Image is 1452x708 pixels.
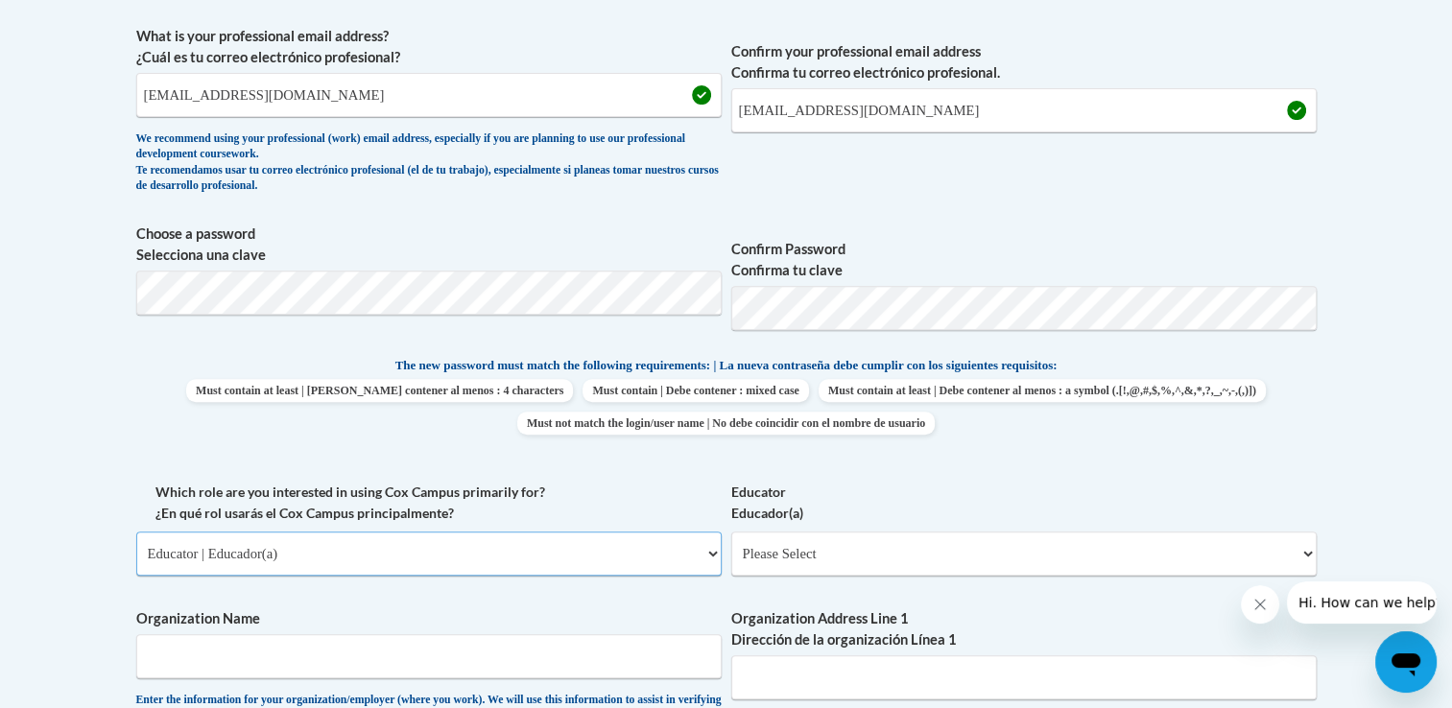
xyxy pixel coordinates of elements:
label: Choose a password Selecciona una clave [136,224,722,266]
iframe: Close message [1241,585,1279,624]
label: Which role are you interested in using Cox Campus primarily for? ¿En qué rol usarás el Cox Campus... [136,482,722,524]
div: We recommend using your professional (work) email address, especially if you are planning to use ... [136,131,722,195]
iframe: Button to launch messaging window [1375,631,1437,693]
input: Metadata input [136,634,722,678]
label: Educator Educador(a) [731,482,1317,524]
input: Metadata input [136,73,722,117]
span: Must contain at least | [PERSON_NAME] contener al menos : 4 characters [186,379,573,402]
label: What is your professional email address? ¿Cuál es tu correo electrónico profesional? [136,26,722,68]
span: Must contain at least | Debe contener al menos : a symbol (.[!,@,#,$,%,^,&,*,?,_,~,-,(,)]) [819,379,1266,402]
span: The new password must match the following requirements: | La nueva contraseña debe cumplir con lo... [395,357,1058,374]
iframe: Message from company [1287,581,1437,624]
input: Required [731,88,1317,132]
span: Must not match the login/user name | No debe coincidir con el nombre de usuario [517,412,935,435]
span: Must contain | Debe contener : mixed case [583,379,808,402]
label: Confirm your professional email address Confirma tu correo electrónico profesional. [731,41,1317,83]
label: Organization Address Line 1 Dirección de la organización Línea 1 [731,608,1317,650]
span: Hi. How can we help? [12,13,155,29]
label: Confirm Password Confirma tu clave [731,239,1317,281]
input: Metadata input [731,655,1317,699]
label: Organization Name [136,608,722,629]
